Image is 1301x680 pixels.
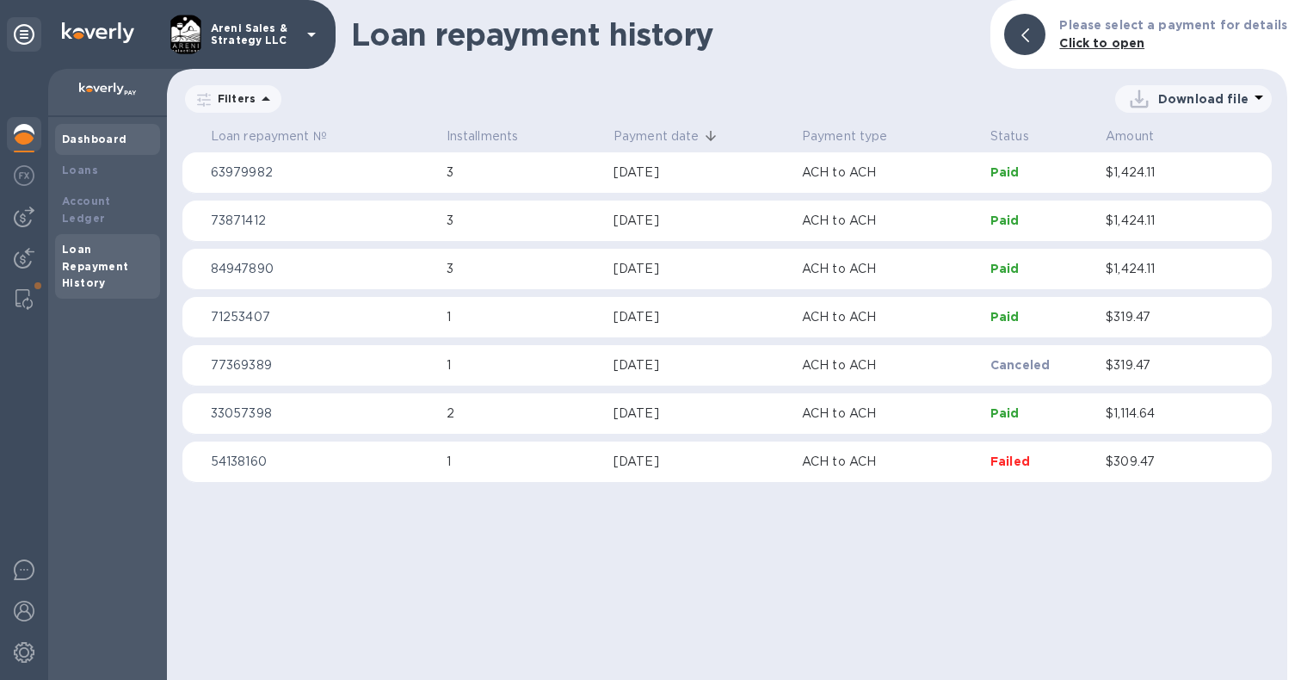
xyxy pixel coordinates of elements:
p: 63979982 [211,164,433,182]
span: Status [990,127,1051,145]
p: ACH to ACH [802,453,977,471]
b: Dashboard [62,133,127,145]
div: [DATE] [614,356,788,374]
div: [DATE] [614,405,788,423]
div: [DATE] [614,453,788,471]
p: 2 [447,405,600,423]
p: Paid [990,212,1092,229]
b: Loan Repayment History [62,243,129,290]
p: 1 [447,453,600,471]
div: [DATE] [614,164,788,182]
span: Installments [447,127,541,145]
p: 77369389 [211,356,433,374]
p: 3 [447,212,600,230]
p: $319.47 [1106,308,1222,326]
div: [DATE] [614,308,788,326]
p: $319.47 [1106,356,1222,374]
p: $1,424.11 [1106,212,1222,230]
b: Loans [62,164,98,176]
div: [DATE] [614,260,788,278]
div: Unpin categories [7,17,41,52]
span: Payment type [802,127,910,145]
p: Paid [990,164,1092,181]
p: Payment date [614,127,700,145]
span: Loan repayment № [211,127,349,145]
p: ACH to ACH [802,164,977,182]
p: Loan repayment № [211,127,327,145]
b: Click to open [1059,36,1144,50]
p: 3 [447,260,600,278]
p: 73871412 [211,212,433,230]
p: $1,424.11 [1106,164,1222,182]
p: Canceled [990,356,1092,374]
span: Payment date [614,127,722,145]
p: Amount [1106,127,1154,145]
p: ACH to ACH [802,308,977,326]
p: 54138160 [211,453,433,471]
p: Paid [990,260,1092,277]
h1: Loan repayment history [351,16,977,53]
p: 71253407 [211,308,433,326]
p: Payment type [802,127,888,145]
b: Account Ledger [62,195,111,225]
img: Logo [62,22,134,43]
p: $309.47 [1106,453,1222,471]
p: 1 [447,308,600,326]
p: ACH to ACH [802,356,977,374]
p: Areni Sales & Strategy LLC [211,22,297,46]
p: Filters [211,91,256,106]
p: Status [990,127,1029,145]
p: 33057398 [211,405,433,423]
p: 84947890 [211,260,433,278]
p: $1,424.11 [1106,260,1222,278]
p: ACH to ACH [802,212,977,230]
p: ACH to ACH [802,405,977,423]
p: ACH to ACH [802,260,977,278]
p: Paid [990,308,1092,325]
img: Foreign exchange [14,165,34,186]
p: Failed [990,453,1092,470]
p: 3 [447,164,600,182]
div: [DATE] [614,212,788,230]
span: Amount [1106,127,1176,145]
b: Please select a payment for details [1059,18,1287,32]
p: Download file [1158,90,1249,108]
p: 1 [447,356,600,374]
p: $1,114.64 [1106,405,1222,423]
p: Paid [990,405,1092,422]
p: Installments [447,127,519,145]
